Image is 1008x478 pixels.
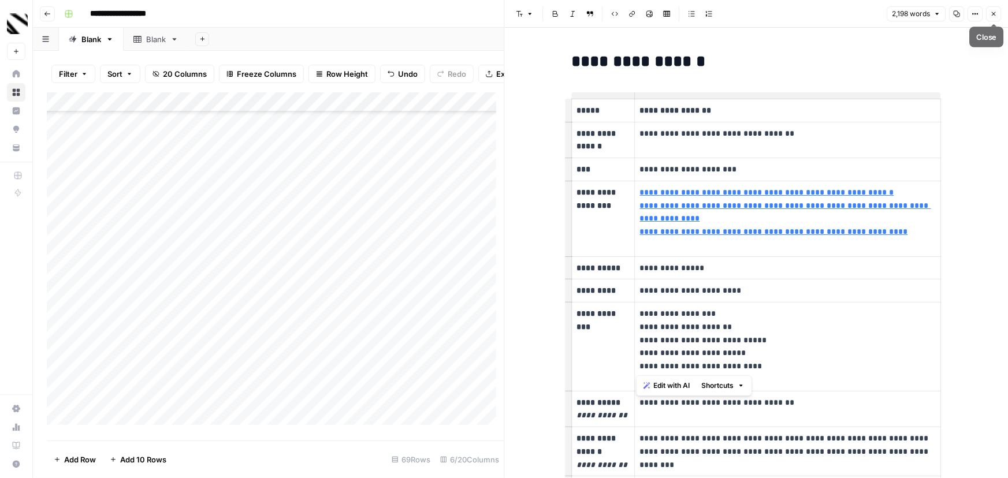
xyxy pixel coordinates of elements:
[887,6,946,21] button: 2,198 words
[308,65,375,83] button: Row Height
[120,454,166,465] span: Add 10 Rows
[64,454,96,465] span: Add Row
[436,450,504,469] div: 6/20 Columns
[892,9,930,19] span: 2,198 words
[380,65,425,83] button: Undo
[59,28,124,51] a: Blank
[7,120,25,139] a: Opportunities
[47,450,103,469] button: Add Row
[100,65,140,83] button: Sort
[7,83,25,102] a: Browse
[7,455,25,473] button: Help + Support
[219,65,304,83] button: Freeze Columns
[697,378,749,393] button: Shortcuts
[496,68,537,80] span: Export CSV
[163,68,207,80] span: 20 Columns
[7,13,28,34] img: Canyon Logo
[7,65,25,83] a: Home
[478,65,545,83] button: Export CSV
[7,139,25,157] a: Your Data
[81,33,101,45] div: Blank
[7,9,25,38] button: Workspace: Canyon
[387,450,436,469] div: 69 Rows
[654,380,690,391] span: Edit with AI
[124,28,188,51] a: Blank
[7,418,25,436] a: Usage
[103,450,173,469] button: Add 10 Rows
[639,378,695,393] button: Edit with AI
[7,436,25,455] a: Learning Hub
[145,65,214,83] button: 20 Columns
[51,65,95,83] button: Filter
[448,68,466,80] span: Redo
[7,399,25,418] a: Settings
[146,33,166,45] div: Blank
[702,380,734,391] span: Shortcuts
[7,102,25,120] a: Insights
[430,65,474,83] button: Redo
[326,68,368,80] span: Row Height
[237,68,296,80] span: Freeze Columns
[107,68,122,80] span: Sort
[59,68,77,80] span: Filter
[398,68,418,80] span: Undo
